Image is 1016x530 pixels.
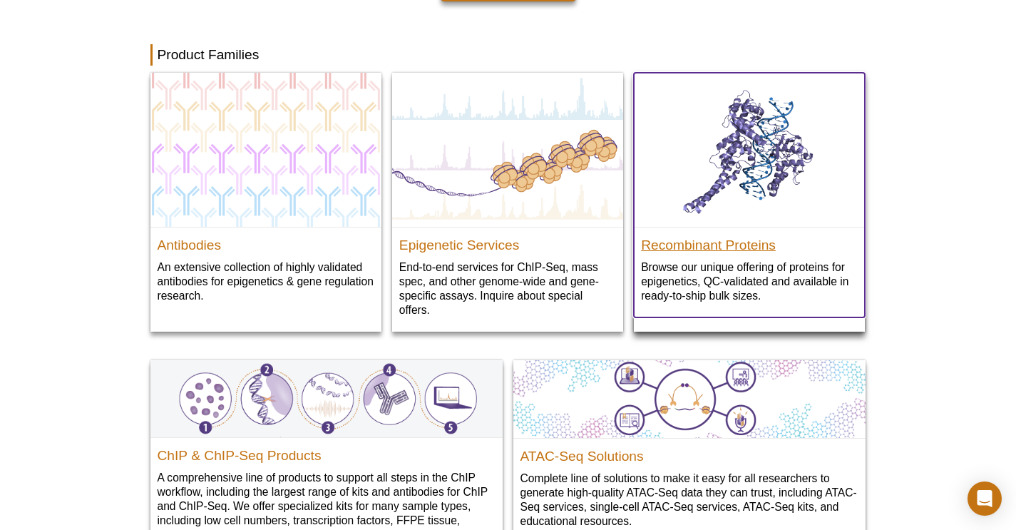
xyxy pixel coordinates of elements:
p: Browse our unique offering of proteins for epigenetics, QC-validated and available in ready-to-sh... [641,260,858,303]
div: Open Intercom Messenger [968,481,1002,516]
img: Active Motif [150,360,503,437]
p: End-to-end services for ChIP‑Seq, mass spec, and other genome-wide and gene-specific assays. Inqu... [399,260,616,317]
a: Custom Services Epigenetic Services End-to-end services for ChIP‑Seq, mass spec, and other genome... [392,73,623,332]
h2: Epigenetic Services [399,231,616,253]
img: Antibodies for Epigenetics [150,73,381,227]
a: Antibodies for Epigenetics Antibodies An extensive collection of highly validated antibodies for ... [150,73,381,317]
a: Recombinant Proteins Recombinant Proteins Browse our unique offering of proteins for epigenetics,... [634,73,865,317]
h2: Product Families [150,44,866,66]
h2: ChIP & ChIP-Seq Products [158,442,496,463]
h2: ATAC-Seq Solutions [520,442,858,464]
h2: Recombinant Proteins [641,231,858,253]
h2: Antibodies [158,231,374,253]
img: Recombinant Proteins [634,73,865,227]
img: Custom Services [392,73,623,227]
img: ATAC-Seq Solutions [513,360,866,438]
p: An extensive collection of highly validated antibodies for epigenetics & gene regulation research. [158,260,374,303]
p: Complete line of solutions to make it easy for all researchers to generate high-quality ATAC-Seq ... [520,471,858,529]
